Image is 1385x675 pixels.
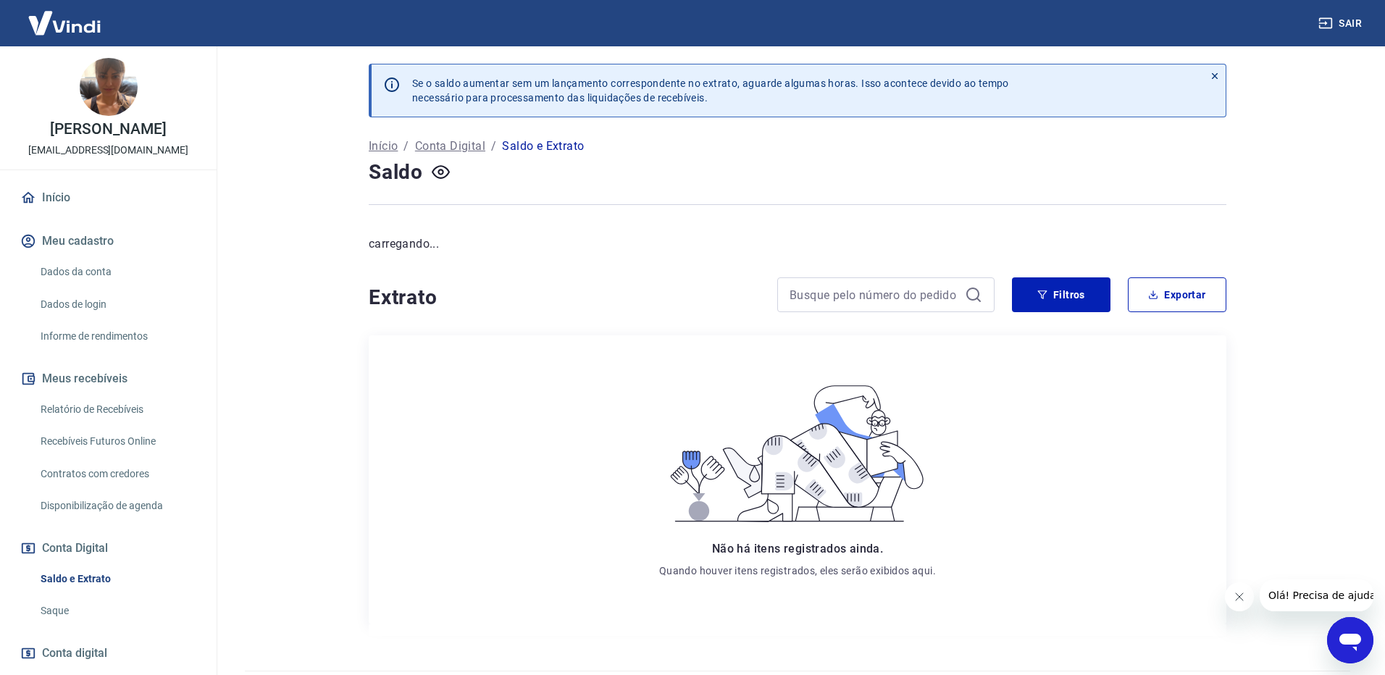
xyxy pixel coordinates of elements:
a: Disponibilização de agenda [35,491,199,521]
a: Saque [35,596,199,626]
a: Início [17,182,199,214]
a: Saldo e Extrato [35,564,199,594]
span: Conta digital [42,643,107,663]
img: Vindi [17,1,112,45]
button: Conta Digital [17,532,199,564]
a: Conta Digital [415,138,485,155]
span: Olá! Precisa de ajuda? [9,10,122,22]
button: Meus recebíveis [17,363,199,395]
p: Quando houver itens registrados, eles serão exibidos aqui. [659,563,936,578]
p: Saldo e Extrato [502,138,584,155]
span: Não há itens registrados ainda. [712,542,883,555]
button: Filtros [1012,277,1110,312]
p: / [491,138,496,155]
input: Busque pelo número do pedido [790,284,959,306]
iframe: Botão para abrir a janela de mensagens [1327,617,1373,663]
button: Meu cadastro [17,225,199,257]
iframe: Fechar mensagem [1225,582,1254,611]
a: Início [369,138,398,155]
h4: Extrato [369,283,760,312]
a: Informe de rendimentos [35,322,199,351]
p: [EMAIL_ADDRESS][DOMAIN_NAME] [28,143,188,158]
p: carregando... [369,235,1226,253]
a: Conta digital [17,637,199,669]
a: Relatório de Recebíveis [35,395,199,424]
iframe: Mensagem da empresa [1260,579,1373,611]
p: / [403,138,409,155]
a: Contratos com credores [35,459,199,489]
img: a8bbd614-93eb-4a6f-948f-d1476001f0a4.jpeg [80,58,138,116]
button: Exportar [1128,277,1226,312]
button: Sair [1315,10,1368,37]
a: Recebíveis Futuros Online [35,427,199,456]
p: Se o saldo aumentar sem um lançamento correspondente no extrato, aguarde algumas horas. Isso acon... [412,76,1009,105]
a: Dados de login [35,290,199,319]
a: Dados da conta [35,257,199,287]
h4: Saldo [369,158,423,187]
p: [PERSON_NAME] [50,122,166,137]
